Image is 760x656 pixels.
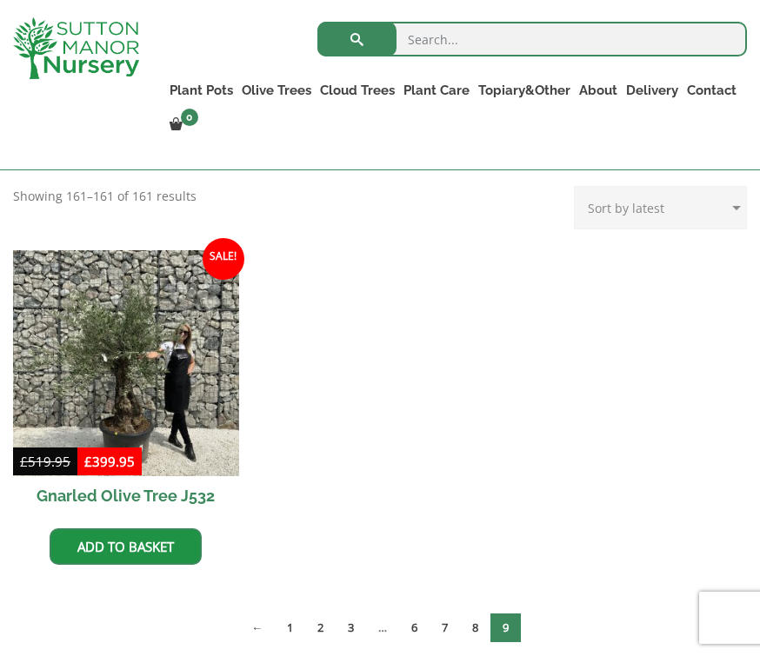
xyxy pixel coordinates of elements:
h2: Gnarled Olive Tree J532 [13,476,239,515]
a: Page 3 [336,613,366,642]
a: Page 2 [305,613,336,642]
a: Page 6 [399,613,430,642]
span: Sale! [203,238,244,280]
bdi: 519.95 [20,453,70,470]
a: Contact [683,78,741,103]
a: 0 [165,113,203,137]
span: £ [84,453,92,470]
input: Search... [317,22,747,56]
a: Delivery [622,78,683,103]
nav: Product Pagination [13,613,747,649]
a: Olive Trees [237,78,316,103]
span: 0 [181,109,198,126]
a: Plant Care [399,78,474,103]
a: Plant Pots [165,78,237,103]
span: £ [20,453,28,470]
p: Showing 161–161 of 161 results [13,186,197,207]
bdi: 399.95 [84,453,135,470]
a: Add to basket: “Gnarled Olive Tree J532” [50,528,202,565]
a: Page 1 [275,613,305,642]
span: … [366,613,399,642]
a: Cloud Trees [316,78,399,103]
span: Page 9 [490,613,521,642]
img: logo [13,17,139,79]
a: Page 7 [430,613,460,642]
img: Gnarled Olive Tree J532 [13,250,239,476]
a: Page 8 [460,613,490,642]
a: ← [239,613,275,642]
a: Topiary&Other [474,78,575,103]
a: About [575,78,622,103]
select: Shop order [574,186,747,229]
a: Sale! Gnarled Olive Tree J532 [13,250,239,515]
